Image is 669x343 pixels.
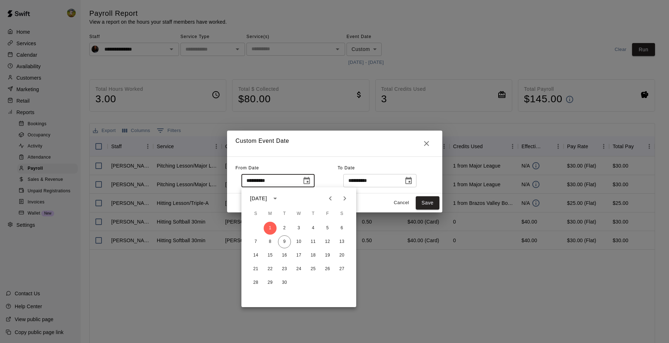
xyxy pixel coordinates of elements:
[264,249,277,262] button: 15
[307,222,320,235] button: 4
[419,136,434,151] button: Close
[250,195,267,202] div: [DATE]
[278,235,291,248] button: 9
[335,235,348,248] button: 13
[278,222,291,235] button: 2
[335,263,348,276] button: 27
[249,235,262,248] button: 7
[264,263,277,276] button: 22
[307,235,320,248] button: 11
[249,263,262,276] button: 21
[249,207,262,221] span: Sunday
[292,249,305,262] button: 17
[307,263,320,276] button: 25
[269,192,281,205] button: calendar view is open, switch to year view
[292,207,305,221] span: Wednesday
[278,249,291,262] button: 16
[292,263,305,276] button: 24
[278,263,291,276] button: 23
[335,249,348,262] button: 20
[416,196,439,210] button: Save
[390,197,413,208] button: Cancel
[338,165,355,170] span: To Date
[249,276,262,289] button: 28
[401,174,416,188] button: Choose date, selected date is Sep 7, 2025
[264,235,277,248] button: 8
[264,222,277,235] button: 1
[249,249,262,262] button: 14
[307,207,320,221] span: Thursday
[307,249,320,262] button: 18
[300,174,314,188] button: Choose date, selected date is Sep 1, 2025
[278,276,291,289] button: 30
[321,222,334,235] button: 5
[292,222,305,235] button: 3
[321,207,334,221] span: Friday
[227,131,442,156] h2: Custom Event Date
[236,165,259,170] span: From Date
[292,235,305,248] button: 10
[335,207,348,221] span: Saturday
[323,191,338,206] button: Previous month
[338,191,352,206] button: Next month
[278,207,291,221] span: Tuesday
[321,235,334,248] button: 12
[335,222,348,235] button: 6
[264,276,277,289] button: 29
[264,207,277,221] span: Monday
[321,249,334,262] button: 19
[321,263,334,276] button: 26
